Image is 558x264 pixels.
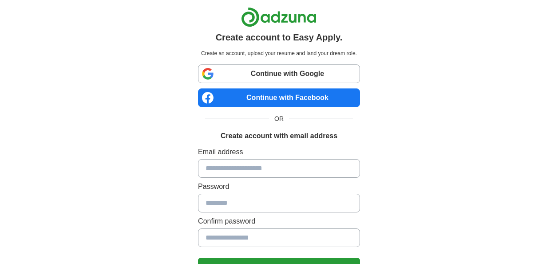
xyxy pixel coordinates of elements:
span: OR [269,114,289,124]
h1: Create account to Easy Apply. [216,31,343,44]
label: Confirm password [198,216,360,227]
label: Email address [198,147,360,157]
a: Continue with Facebook [198,88,360,107]
img: Adzuna logo [241,7,317,27]
label: Password [198,181,360,192]
h1: Create account with email address [221,131,337,141]
a: Continue with Google [198,64,360,83]
p: Create an account, upload your resume and land your dream role. [200,49,358,57]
